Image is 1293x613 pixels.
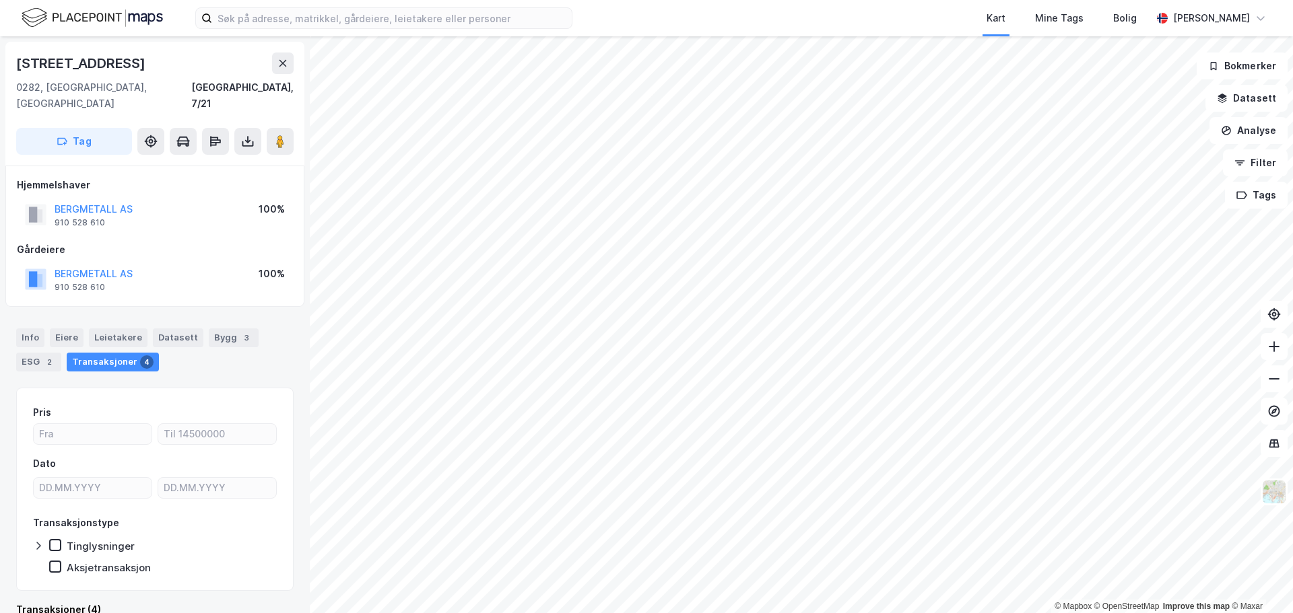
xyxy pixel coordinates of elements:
div: Dato [33,456,56,472]
img: logo.f888ab2527a4732fd821a326f86c7f29.svg [22,6,163,30]
div: Kart [987,10,1005,26]
input: DD.MM.YYYY [158,478,276,498]
input: DD.MM.YYYY [34,478,152,498]
div: 0282, [GEOGRAPHIC_DATA], [GEOGRAPHIC_DATA] [16,79,191,112]
img: Z [1261,479,1287,505]
div: Pris [33,404,51,421]
div: 2 [42,355,56,369]
div: 910 528 610 [55,217,105,228]
div: Bygg [209,328,259,347]
a: OpenStreetMap [1094,602,1160,611]
div: Aksjetransaksjon [67,561,151,574]
div: Bolig [1113,10,1137,26]
div: Mine Tags [1035,10,1084,26]
div: Leietakere [89,328,147,347]
iframe: Chat Widget [1226,548,1293,613]
div: [STREET_ADDRESS] [16,52,148,74]
div: Gårdeiere [17,242,293,258]
input: Til 14500000 [158,424,276,444]
div: Datasett [153,328,203,347]
button: Filter [1223,149,1288,176]
button: Tags [1225,182,1288,209]
div: [PERSON_NAME] [1173,10,1250,26]
div: Eiere [50,328,84,347]
a: Mapbox [1055,602,1092,611]
button: Bokmerker [1197,52,1288,79]
div: 910 528 610 [55,282,105,293]
button: Datasett [1205,85,1288,112]
input: Fra [34,424,152,444]
div: 4 [140,355,154,369]
button: Analyse [1209,117,1288,144]
div: Info [16,328,44,347]
div: Transaksjonstype [33,515,119,531]
div: 100% [259,266,285,282]
div: 100% [259,201,285,217]
div: Tinglysninger [67,540,135,552]
div: Transaksjoner [67,353,159,371]
div: [GEOGRAPHIC_DATA], 7/21 [191,79,294,112]
button: Tag [16,128,132,155]
div: ESG [16,353,61,371]
a: Improve this map [1163,602,1230,611]
div: Hjemmelshaver [17,177,293,193]
input: Søk på adresse, matrikkel, gårdeiere, leietakere eller personer [212,8,572,28]
div: 3 [240,331,253,345]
